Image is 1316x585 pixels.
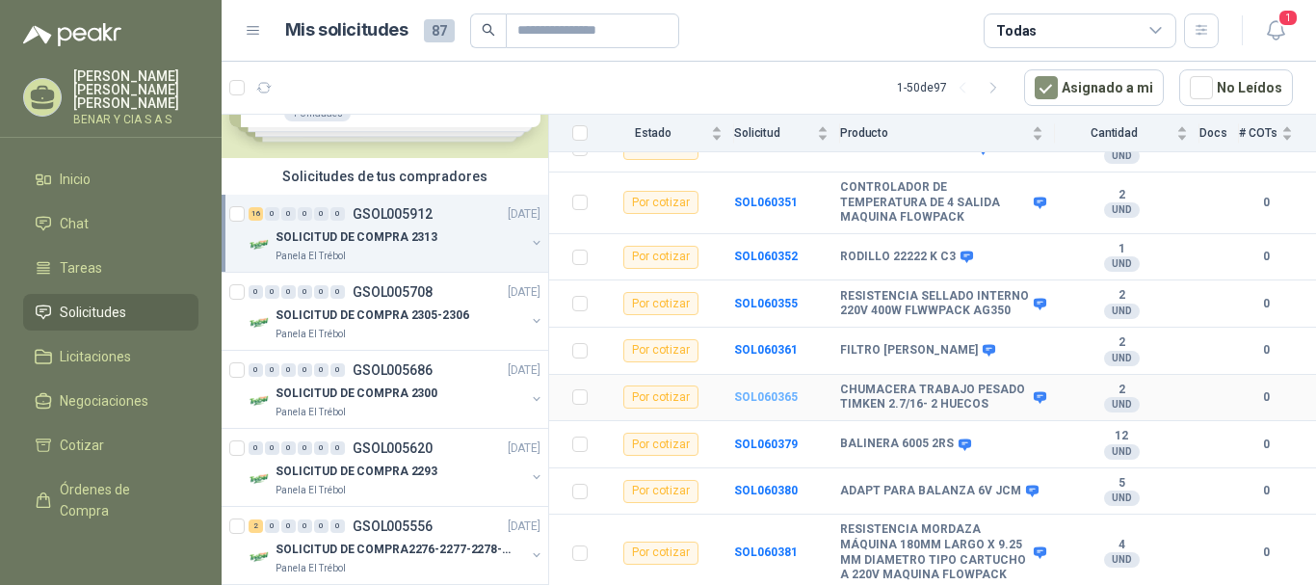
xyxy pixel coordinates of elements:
[623,480,698,503] div: Por cotizar
[1239,295,1293,313] b: 0
[249,515,544,576] a: 2 0 0 0 0 0 GSOL005556[DATE] Company LogoSOLICITUD DE COMPRA2276-2277-2278-2284-2285-Panela El Tr...
[734,297,798,310] a: SOL060355
[1055,242,1188,257] b: 1
[840,522,1029,582] b: RESISTENCIA MORDAZA MÁQUINA 180MM LARGO X 9.25 MM DIAMETRO TIPO CARTUCHO A 220V MAQUINA FLOWPACK
[734,545,798,559] a: SOL060381
[330,519,345,533] div: 0
[1055,476,1188,492] b: 5
[840,180,1029,226] b: CONTROLADOR DE TEMPERATURA DE 4 SALIDA MAQUINA FLOWPACK
[276,249,346,264] p: Panela El Trébol
[298,207,312,221] div: 0
[734,484,798,497] a: SOL060380
[840,289,1029,319] b: RESISTENCIA SELLADO INTERNO 220V 400W FLWWPACK AG350
[60,435,104,456] span: Cotizar
[1104,552,1140,568] div: UND
[281,285,296,299] div: 0
[623,191,698,214] div: Por cotizar
[1239,482,1293,500] b: 0
[249,437,544,498] a: 0 0 0 0 0 0 GSOL005620[DATE] Company LogoSOLICITUD DE COMPRA 2293Panela El Trébol
[508,518,540,536] p: [DATE]
[623,246,698,269] div: Por cotizar
[1104,444,1140,460] div: UND
[1104,397,1140,412] div: UND
[249,359,544,420] a: 0 0 0 0 0 0 GSOL005686[DATE] Company LogoSOLICITUD DE COMPRA 2300Panela El Trébol
[249,233,272,256] img: Company Logo
[508,439,540,458] p: [DATE]
[1277,9,1299,27] span: 1
[249,311,272,334] img: Company Logo
[23,294,198,331] a: Solicitudes
[734,142,798,155] a: SOL060349
[1239,341,1293,359] b: 0
[60,346,131,367] span: Licitaciones
[249,441,263,455] div: 0
[1239,544,1293,562] b: 0
[249,519,263,533] div: 2
[298,519,312,533] div: 0
[265,285,279,299] div: 0
[1104,304,1140,319] div: UND
[840,343,978,359] b: FILTRO [PERSON_NAME]
[222,158,548,195] div: Solicitudes de tus compradores
[276,228,437,247] p: SOLICITUD DE COMPRA 2313
[734,438,798,451] a: SOL060379
[353,441,433,455] p: GSOL005620
[249,207,263,221] div: 16
[276,561,346,576] p: Panela El Trébol
[265,519,279,533] div: 0
[840,383,1029,412] b: CHUMACERA TRABAJO PESADO TIMKEN 2.7/16- 2 HUECOS
[276,483,346,498] p: Panela El Trébol
[298,285,312,299] div: 0
[60,213,89,234] span: Chat
[599,126,707,140] span: Estado
[23,471,198,529] a: Órdenes de Compra
[23,383,198,419] a: Negociaciones
[353,207,433,221] p: GSOL005912
[424,19,455,42] span: 87
[508,361,540,380] p: [DATE]
[840,126,1028,140] span: Producto
[996,20,1037,41] div: Todas
[249,363,263,377] div: 0
[281,207,296,221] div: 0
[60,302,126,323] span: Solicitudes
[276,463,437,481] p: SOLICITUD DE COMPRA 2293
[623,433,698,456] div: Por cotizar
[330,363,345,377] div: 0
[23,250,198,286] a: Tareas
[60,257,102,279] span: Tareas
[840,484,1021,499] b: ADAPT PARA BALANZA 6V JCM
[23,23,121,46] img: Logo peakr
[508,283,540,302] p: [DATE]
[23,205,198,242] a: Chat
[23,427,198,464] a: Cotizar
[897,72,1009,103] div: 1 - 50 de 97
[314,519,329,533] div: 0
[249,467,272,491] img: Company Logo
[1239,126,1277,140] span: # COTs
[314,285,329,299] div: 0
[276,385,437,403] p: SOLICITUD DE COMPRA 2300
[1104,351,1140,366] div: UND
[1104,256,1140,272] div: UND
[1055,126,1172,140] span: Cantidad
[249,285,263,299] div: 0
[1239,194,1293,212] b: 0
[1199,115,1239,152] th: Docs
[73,114,198,125] p: BENAR Y CIA S A S
[623,542,698,565] div: Por cotizar
[734,250,798,263] a: SOL060352
[298,363,312,377] div: 0
[1055,288,1188,304] b: 2
[1104,202,1140,218] div: UND
[330,441,345,455] div: 0
[1239,388,1293,407] b: 0
[1104,491,1140,506] div: UND
[734,196,798,209] a: SOL060351
[734,390,798,404] a: SOL060365
[734,343,798,357] a: SOL060361
[1055,538,1188,553] b: 4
